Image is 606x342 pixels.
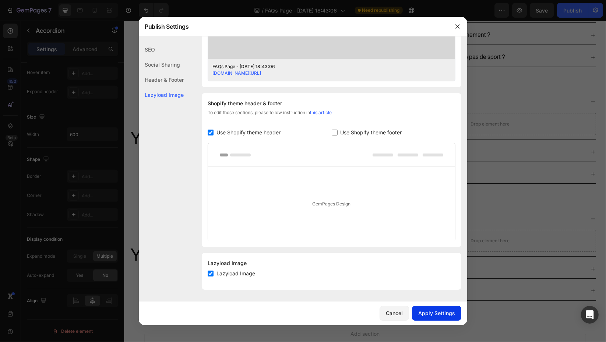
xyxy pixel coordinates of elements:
[412,306,461,321] button: Apply Settings
[139,17,448,36] div: Publish Settings
[208,167,455,241] div: GemPages Design
[310,110,332,115] a: this article
[251,192,282,205] div: Accordion 1
[216,128,281,137] span: Use Shopify theme header
[252,9,366,20] p: Puis-je l’utiliser après chaque entraînement ?
[251,125,283,138] div: Accordion 2
[346,217,385,223] div: Drop element here
[251,147,283,160] div: Accordion 3
[139,87,184,102] div: Lazyload Image
[216,269,255,278] span: Lazyload Image
[139,72,184,87] div: Header & Footer
[252,31,381,42] p: Est-ce que ça fonctionne si je ne fais pas de sport ?
[212,63,439,70] div: FAQs Page - [DATE] 18:43:06
[251,264,283,277] div: Accordion 3
[139,57,184,72] div: Social Sharing
[208,109,455,122] div: To edit those sections, please follow instruction in
[380,306,409,321] button: Cancel
[386,309,403,317] div: Cancel
[346,101,385,106] div: Drop element here
[251,242,283,255] div: Accordion 2
[6,223,236,246] h2: Your heading text goes here
[208,259,455,268] div: Lazyload Image
[251,75,282,88] div: Accordion 1
[341,128,402,137] span: Use Shopify theme footer
[212,70,261,76] a: [DOMAIN_NAME][URL]
[208,99,455,108] div: Shopify theme header & footer
[223,309,258,317] span: Add section
[581,306,599,324] div: Open Intercom Messenger
[418,309,455,317] div: Apply Settings
[6,106,236,130] h2: Your heading text goes here
[139,42,184,57] div: SEO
